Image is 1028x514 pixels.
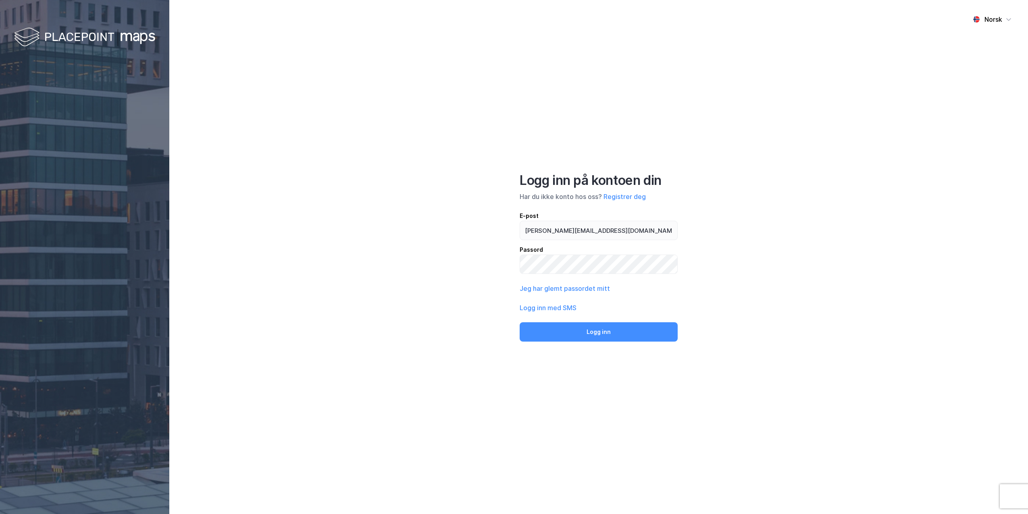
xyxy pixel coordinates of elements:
div: Norsk [984,15,1002,24]
button: Registrer deg [603,192,646,201]
div: E-post [520,211,678,221]
iframe: Chat Widget [988,475,1028,514]
button: Logg inn [520,322,678,342]
button: Logg inn med SMS [520,303,576,313]
button: Jeg har glemt passordet mitt [520,284,610,293]
img: logo-white.f07954bde2210d2a523dddb988cd2aa7.svg [14,26,155,50]
div: Logg inn på kontoen din [520,172,678,189]
div: Passord [520,245,678,255]
div: Har du ikke konto hos oss? [520,192,678,201]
